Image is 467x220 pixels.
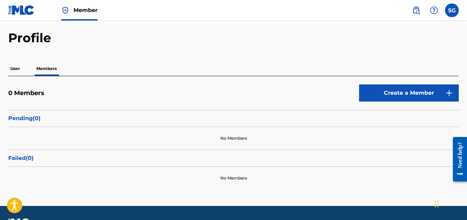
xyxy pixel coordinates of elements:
p: User [8,61,22,76]
img: 9d2ae6d4665cec9f34b9.svg [445,89,453,97]
img: Top Rightsholder [61,6,69,14]
iframe: Resource Center [448,131,467,187]
p: Failed ( 0 ) [8,154,459,162]
p: No Members [220,175,247,181]
p: No Members [220,135,247,141]
p: Pending ( 0 ) [8,114,459,123]
div: Help [427,3,441,17]
img: help [430,6,438,14]
div: User Menu [445,3,459,17]
img: search [412,6,420,14]
p: Members [34,61,59,76]
span: Member [74,6,98,14]
iframe: Chat Widget [433,187,467,220]
a: Public Search [409,3,423,17]
img: MLC Logo [8,5,35,15]
h2: Profile [8,30,459,46]
div: Drag [435,194,439,215]
a: Create a Member [359,84,459,102]
h5: 0 Members [8,89,44,97]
